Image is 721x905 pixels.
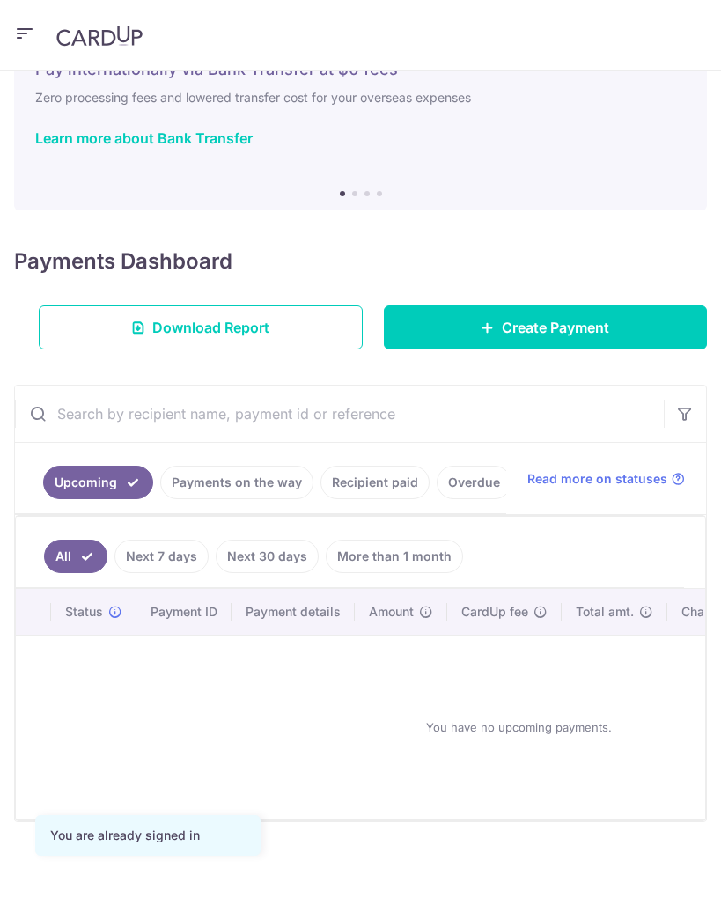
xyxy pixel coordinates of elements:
img: CardUp [56,26,143,47]
div: You are already signed in [50,827,246,844]
a: Recipient paid [320,466,430,499]
th: Payment details [232,589,355,635]
a: Download Report [39,305,363,349]
a: More than 1 month [326,540,463,573]
a: Upcoming [43,466,153,499]
span: Total amt. [576,603,634,621]
a: Next 7 days [114,540,209,573]
a: Create Payment [384,305,708,349]
span: Read more on statuses [527,470,667,488]
input: Search by recipient name, payment id or reference [15,386,664,442]
a: Next 30 days [216,540,319,573]
a: Read more on statuses [527,470,685,488]
span: Status [65,603,103,621]
a: Payments on the way [160,466,313,499]
span: Create Payment [502,317,609,338]
span: Help [40,12,77,28]
h6: Zero processing fees and lowered transfer cost for your overseas expenses [35,87,686,108]
span: CardUp fee [461,603,528,621]
span: Amount [369,603,414,621]
a: Overdue [437,466,511,499]
a: All [44,540,107,573]
span: Download Report [152,317,269,338]
a: Learn more about Bank Transfer [35,129,253,147]
h4: Payments Dashboard [14,246,232,277]
th: Payment ID [136,589,232,635]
